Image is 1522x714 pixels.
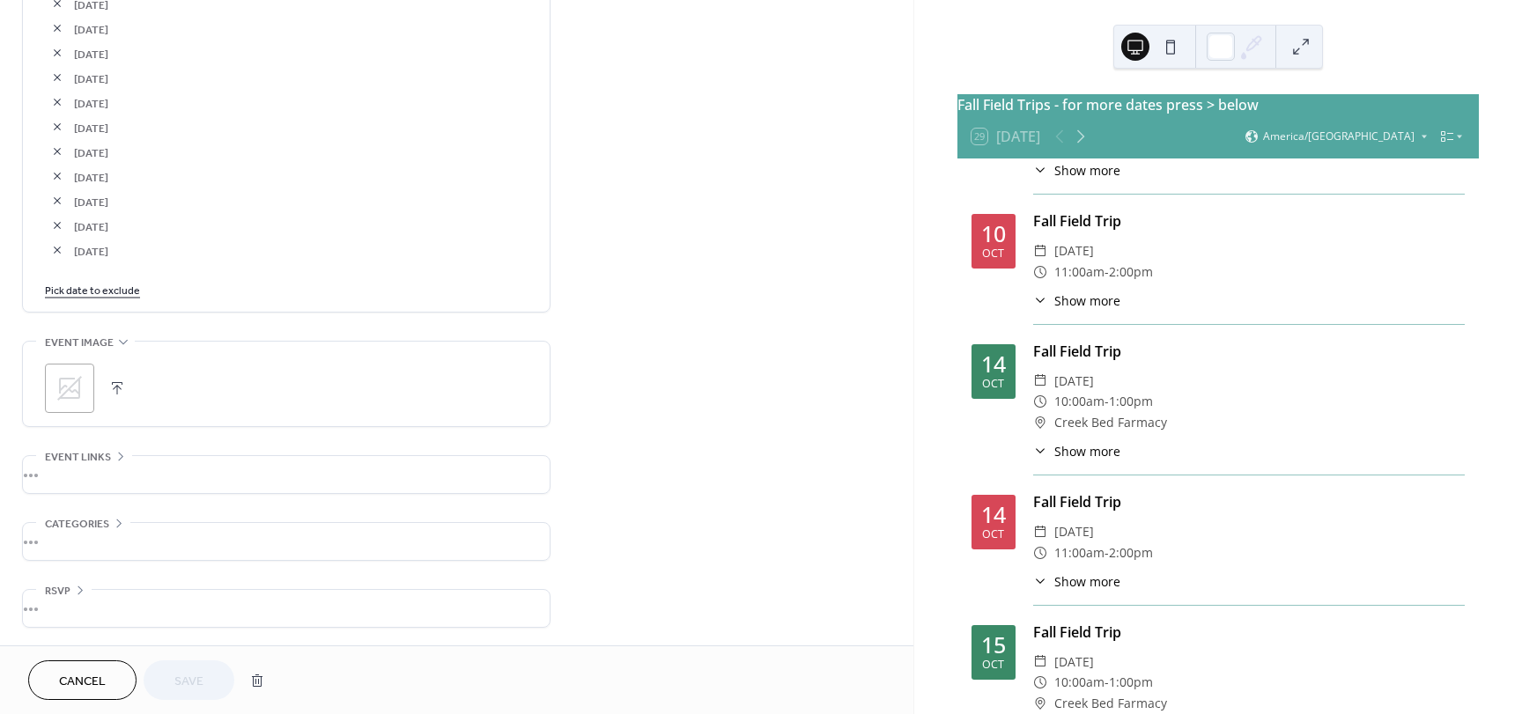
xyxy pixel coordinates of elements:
[59,673,106,691] span: Cancel
[1054,291,1120,310] span: Show more
[1105,391,1109,412] span: -
[1033,412,1047,433] div: ​
[1033,651,1047,673] div: ​
[1033,491,1465,512] div: Fall Field Trip
[74,119,528,137] span: [DATE]
[982,379,1004,390] div: Oct
[45,515,109,534] span: Categories
[982,659,1004,671] div: Oct
[1109,542,1153,563] span: 2:00pm
[1033,391,1047,412] div: ​
[1054,521,1094,542] span: [DATE]
[45,364,94,413] div: ;
[1105,672,1109,693] span: -
[1054,693,1167,714] span: Creek Bed Farmacy
[1033,693,1047,714] div: ​
[1105,261,1109,283] span: -
[74,242,528,261] span: [DATE]
[1054,572,1120,591] span: Show more
[1105,542,1109,563] span: -
[1033,521,1047,542] div: ​
[1033,572,1047,591] div: ​
[74,144,528,162] span: [DATE]
[982,248,1004,260] div: Oct
[1033,291,1047,310] div: ​
[1054,542,1105,563] span: 11:00am
[981,223,1006,245] div: 10
[1033,161,1047,180] div: ​
[1054,371,1094,392] span: [DATE]
[1033,291,1120,310] button: ​Show more
[74,94,528,113] span: [DATE]
[74,217,528,236] span: [DATE]
[23,456,550,493] div: •••
[1054,261,1105,283] span: 11:00am
[982,529,1004,541] div: Oct
[1033,161,1120,180] button: ​Show more
[1033,261,1047,283] div: ​
[981,504,1006,526] div: 14
[1109,391,1153,412] span: 1:00pm
[957,94,1479,115] div: Fall Field Trips - for more dates press > below
[1054,651,1094,673] span: [DATE]
[23,590,550,627] div: •••
[74,168,528,187] span: [DATE]
[1054,442,1120,460] span: Show more
[981,353,1006,375] div: 14
[1033,572,1120,591] button: ​Show more
[1033,672,1047,693] div: ​
[1033,622,1465,643] div: Fall Field Trip
[28,660,137,700] button: Cancel
[1033,210,1465,232] div: Fall Field Trip
[1033,371,1047,392] div: ​
[1033,341,1465,362] div: Fall Field Trip
[1054,240,1094,261] span: [DATE]
[45,448,111,467] span: Event links
[1054,412,1167,433] span: Creek Bed Farmacy
[74,70,528,88] span: [DATE]
[1033,542,1047,563] div: ​
[74,45,528,63] span: [DATE]
[1054,391,1105,412] span: 10:00am
[1263,131,1415,142] span: America/[GEOGRAPHIC_DATA]
[1054,161,1120,180] span: Show more
[1109,261,1153,283] span: 2:00pm
[1033,240,1047,261] div: ​
[981,634,1006,656] div: 15
[23,523,550,560] div: •••
[74,20,528,39] span: [DATE]
[45,582,70,600] span: RSVP
[45,282,140,300] span: Pick date to exclude
[1033,442,1120,460] button: ​Show more
[45,334,114,352] span: Event image
[1033,442,1047,460] div: ​
[74,193,528,211] span: [DATE]
[1109,672,1153,693] span: 1:00pm
[1054,672,1105,693] span: 10:00am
